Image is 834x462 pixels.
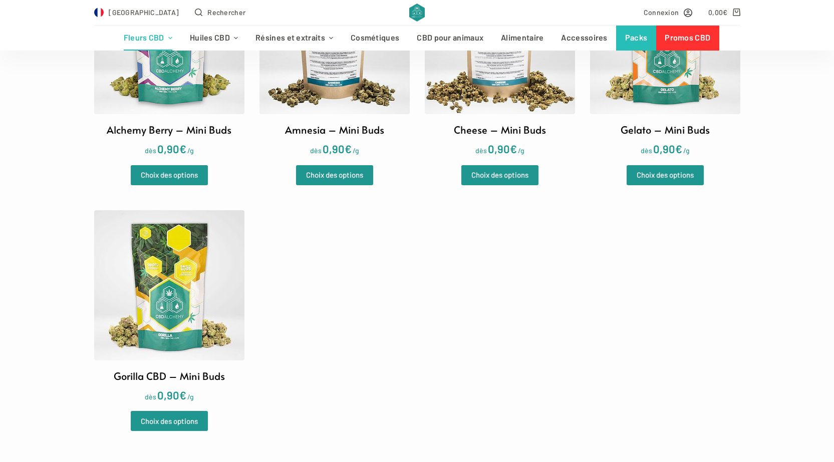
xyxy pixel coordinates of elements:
bdi: 0,90 [157,388,186,401]
a: Sélectionner les options pour “Cheese - Mini Buds” [461,165,538,185]
span: dès [310,146,322,155]
nav: Menu d’en-tête [115,26,719,51]
bdi: 0,00 [708,8,728,17]
span: [GEOGRAPHIC_DATA] [109,7,179,18]
a: Cosmétiques [342,26,408,51]
h2: Amnesia – Mini Buds [285,122,384,137]
span: Connexion [644,7,679,18]
a: Sélectionner les options pour “Gelato - Mini Buds” [627,165,704,185]
a: Gorilla CBD – Mini Buds dès0,90€/g [94,210,244,404]
span: dès [145,146,156,155]
span: /g [187,146,194,155]
span: € [510,142,517,155]
a: Sélectionner les options pour “Alchemy Berry - Mini Buds” [131,165,208,185]
span: € [723,8,727,17]
a: Panier d’achat [708,7,740,18]
span: € [179,142,186,155]
span: /g [518,146,524,155]
a: Sélectionner les options pour “Gorilla CBD - Mini Buds” [131,411,208,431]
span: € [345,142,352,155]
a: CBD pour animaux [408,26,492,51]
a: Promos CBD [656,26,719,51]
span: € [179,388,186,401]
a: Alimentaire [492,26,552,51]
a: Résines et extraits [247,26,342,51]
span: /g [353,146,359,155]
bdi: 0,90 [653,142,682,155]
h2: Gorilla CBD – Mini Buds [114,368,225,383]
a: Accessoires [552,26,616,51]
a: Packs [616,26,656,51]
img: CBD Alchemy [409,4,425,22]
span: Rechercher [207,7,245,18]
bdi: 0,90 [488,142,517,155]
h2: Gelato – Mini Buds [621,122,710,137]
img: FR Flag [94,8,104,18]
a: Connexion [644,7,693,18]
span: /g [683,146,690,155]
span: dès [475,146,487,155]
h2: Cheese – Mini Buds [454,122,546,137]
a: Fleurs CBD [115,26,181,51]
span: € [675,142,682,155]
a: Huiles CBD [181,26,246,51]
bdi: 0,90 [323,142,352,155]
a: Select Country [94,7,179,18]
a: Sélectionner les options pour “Amnesia - Mini Buds” [296,165,373,185]
button: Ouvrir le formulaire de recherche [195,7,245,18]
span: dès [145,392,156,401]
span: dès [641,146,652,155]
h2: Alchemy Berry – Mini Buds [107,122,231,137]
span: /g [187,392,194,401]
bdi: 0,90 [157,142,186,155]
